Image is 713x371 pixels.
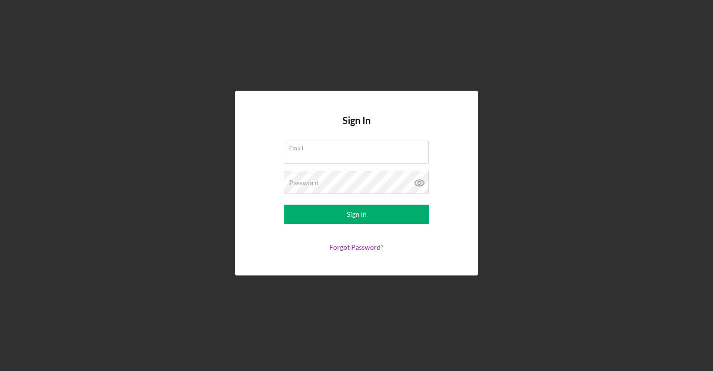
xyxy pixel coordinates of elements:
[347,205,367,224] div: Sign In
[329,243,384,251] a: Forgot Password?
[284,205,429,224] button: Sign In
[289,141,429,152] label: Email
[342,115,371,141] h4: Sign In
[289,179,319,187] label: Password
